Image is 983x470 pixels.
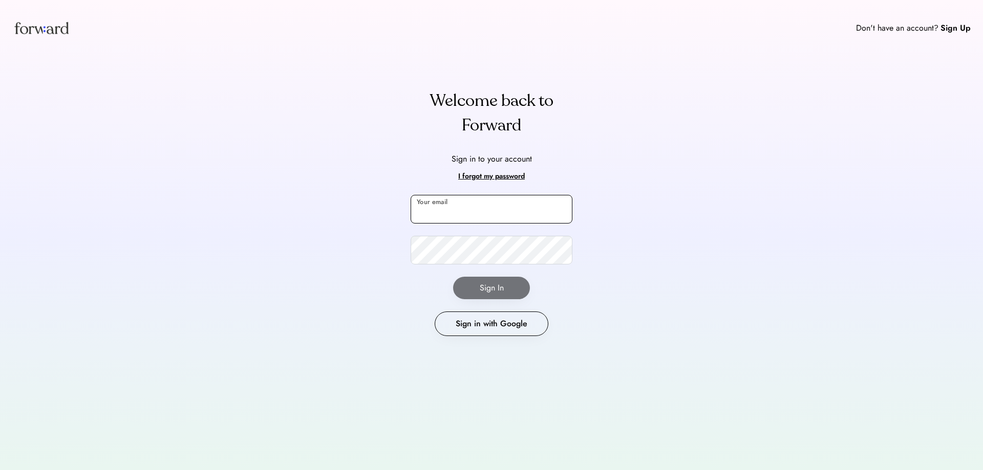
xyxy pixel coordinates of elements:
[458,170,525,183] div: I forgot my password
[856,22,938,34] div: Don't have an account?
[453,277,530,299] button: Sign In
[12,12,71,43] img: Forward logo
[941,22,971,34] div: Sign Up
[452,153,532,165] div: Sign in to your account
[435,311,548,336] button: Sign in with Google
[411,88,572,138] div: Welcome back to Forward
